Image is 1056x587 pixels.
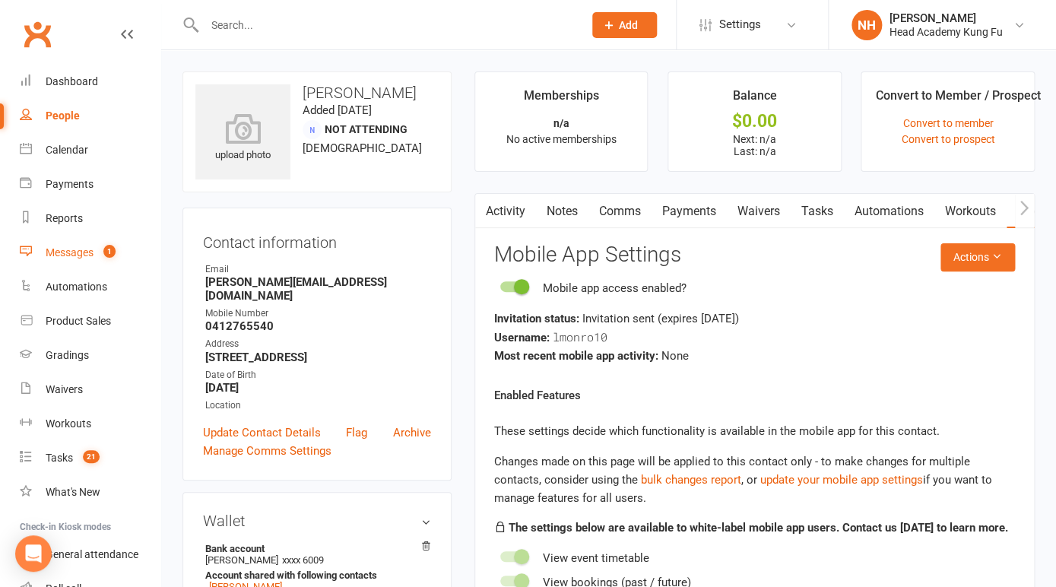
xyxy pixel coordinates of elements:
[934,194,1007,229] a: Workouts
[103,245,116,258] span: 1
[844,194,934,229] a: Automations
[940,243,1015,271] button: Actions
[46,383,83,395] div: Waivers
[661,349,689,363] span: None
[494,243,1015,267] h3: Mobile App Settings
[46,246,94,259] div: Messages
[20,475,160,509] a: What's New
[20,407,160,441] a: Workouts
[46,349,89,361] div: Gradings
[46,417,91,430] div: Workouts
[20,441,160,475] a: Tasks 21
[494,422,1015,440] p: These settings decide which functionality is available in the mobile app for this contact.
[46,109,80,122] div: People
[46,452,73,464] div: Tasks
[205,368,431,382] div: Date of Birth
[553,117,569,129] strong: n/a
[20,270,160,304] a: Automations
[205,570,423,581] strong: Account shared with following contacts
[325,123,407,135] span: Not Attending
[46,178,94,190] div: Payments
[205,398,431,413] div: Location
[20,538,160,572] a: General attendance kiosk mode
[543,279,687,297] div: Mobile app access enabled?
[46,212,83,224] div: Reports
[641,473,741,487] a: bulk changes report
[682,113,827,129] div: $0.00
[890,11,1003,25] div: [PERSON_NAME]
[641,473,760,487] span: , or
[494,452,1015,507] div: Changes made on this page will be applied to this contact only - to make changes for multiple con...
[20,201,160,236] a: Reports
[20,373,160,407] a: Waivers
[592,12,657,38] button: Add
[203,228,431,251] h3: Contact information
[46,281,107,293] div: Automations
[727,194,791,229] a: Waivers
[875,86,1040,113] div: Convert to Member / Prospect
[203,442,331,460] a: Manage Comms Settings
[18,15,56,53] a: Clubworx
[46,144,88,156] div: Calendar
[205,381,431,395] strong: [DATE]
[475,194,536,229] a: Activity
[588,194,652,229] a: Comms
[20,304,160,338] a: Product Sales
[20,236,160,270] a: Messages 1
[195,113,290,163] div: upload photo
[303,103,372,117] time: Added [DATE]
[902,117,993,129] a: Convert to member
[303,141,422,155] span: [DEMOGRAPHIC_DATA]
[20,338,160,373] a: Gradings
[851,10,882,40] div: NH
[195,84,439,101] h3: [PERSON_NAME]
[20,65,160,99] a: Dashboard
[203,512,431,529] h3: Wallet
[509,521,1008,535] strong: The settings below are available to white-label mobile app users. Contact us [DATE] to learn more.
[205,319,431,333] strong: 0412765540
[791,194,844,229] a: Tasks
[393,424,431,442] a: Archive
[46,486,100,498] div: What's New
[506,133,616,145] span: No active memberships
[652,194,727,229] a: Payments
[20,133,160,167] a: Calendar
[46,548,138,560] div: General attendance
[494,386,581,405] label: Enabled Features
[494,349,658,363] strong: Most recent mobile app activity:
[494,331,550,344] strong: Username:
[205,351,431,364] strong: [STREET_ADDRESS]
[205,337,431,351] div: Address
[205,262,431,277] div: Email
[523,86,598,113] div: Memberships
[205,306,431,321] div: Mobile Number
[536,194,588,229] a: Notes
[205,275,431,303] strong: [PERSON_NAME][EMAIL_ADDRESS][DOMAIN_NAME]
[15,535,52,572] div: Open Intercom Messenger
[346,424,367,442] a: Flag
[494,312,579,325] strong: Invitation status:
[200,14,572,36] input: Search...
[205,543,423,554] strong: Bank account
[282,554,324,566] span: xxxx 6009
[20,167,160,201] a: Payments
[543,551,649,565] span: View event timetable
[901,133,994,145] a: Convert to prospect
[83,450,100,463] span: 21
[732,86,776,113] div: Balance
[658,312,739,325] span: (expires [DATE] )
[890,25,1003,39] div: Head Academy Kung Fu
[203,424,321,442] a: Update Contact Details
[553,329,607,344] span: lmonro10
[682,133,827,157] p: Next: n/a Last: n/a
[719,8,761,42] span: Settings
[46,315,111,327] div: Product Sales
[20,99,160,133] a: People
[494,309,1015,328] div: Invitation sent
[760,473,923,487] a: update your mobile app settings
[46,75,98,87] div: Dashboard
[619,19,638,31] span: Add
